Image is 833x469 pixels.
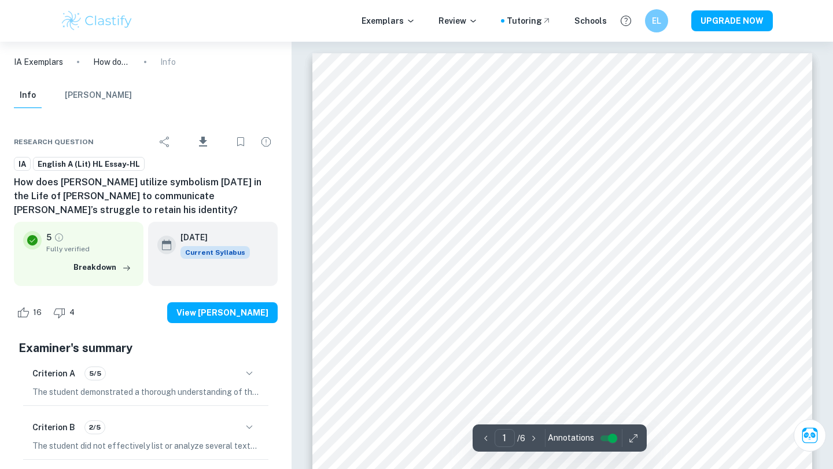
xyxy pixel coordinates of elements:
[153,130,176,153] div: Share
[229,130,252,153] div: Bookmark
[14,303,48,322] div: Like
[14,56,63,68] a: IA Exemplars
[32,439,259,452] p: The student did not effectively list or analyze several textual features or authorial choices fro...
[691,10,773,31] button: UPGRADE NOW
[34,159,144,170] span: English A (Lit) HL Essay-HL
[14,137,94,147] span: Research question
[574,14,607,27] a: Schools
[507,14,551,27] a: Tutoring
[85,422,105,433] span: 2/5
[255,130,278,153] div: Report issue
[167,302,278,323] button: View [PERSON_NAME]
[180,231,241,244] h6: [DATE]
[14,83,42,108] button: Info
[14,175,278,217] h6: How does [PERSON_NAME] utilize symbolism [DATE] in the Life of [PERSON_NAME] to communicate [PERS...
[60,9,134,32] img: Clastify logo
[362,14,415,27] p: Exemplars
[65,83,132,108] button: [PERSON_NAME]
[180,246,250,259] div: This exemplar is based on the current syllabus. Feel free to refer to it for inspiration/ideas wh...
[179,127,227,157] div: Download
[180,246,250,259] span: Current Syllabus
[93,56,130,68] p: How does [PERSON_NAME] utilize symbolism [DATE] in the Life of [PERSON_NAME] to communicate [PERS...
[71,259,134,276] button: Breakdown
[19,339,273,357] h5: Examiner's summary
[14,159,30,170] span: IA
[14,157,31,171] a: IA
[650,14,664,27] h6: EL
[32,386,259,398] p: The student demonstrated a thorough understanding of the literal meaning of the text, effectively...
[32,421,75,434] h6: Criterion B
[32,367,75,380] h6: Criterion A
[794,419,826,452] button: Ask Clai
[645,9,668,32] button: EL
[33,157,145,171] a: English A (Lit) HL Essay-HL
[46,244,134,254] span: Fully verified
[438,14,478,27] p: Review
[63,307,81,318] span: 4
[50,303,81,322] div: Dislike
[517,432,525,445] p: / 6
[616,11,636,31] button: Help and Feedback
[160,56,176,68] p: Info
[46,231,51,244] p: 5
[54,232,64,243] a: Grade fully verified
[548,432,594,444] span: Annotations
[27,307,48,318] span: 16
[85,368,105,379] span: 5/5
